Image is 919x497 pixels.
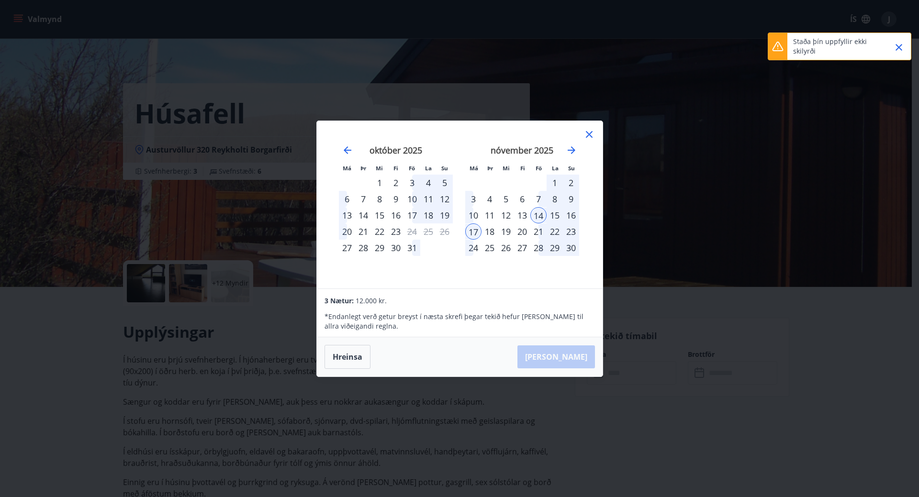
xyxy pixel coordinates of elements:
div: 21 [355,223,371,240]
td: Choose fimmtudagur, 30. október 2025 as your check-in date. It’s available. [388,240,404,256]
div: 20 [339,223,355,240]
div: 26 [498,240,514,256]
div: 30 [388,240,404,256]
div: 4 [420,175,437,191]
td: Not available. laugardagur, 25. október 2025 [420,223,437,240]
td: Choose miðvikudagur, 1. október 2025 as your check-in date. It’s available. [371,175,388,191]
td: Choose föstudagur, 31. október 2025 as your check-in date. It’s available. [404,240,420,256]
p: * Endanlegt verð getur breyst í næsta skrefi þegar tekið hefur [PERSON_NAME] til allra viðeigandi... [325,312,594,331]
small: Su [441,165,448,172]
div: Move backward to switch to the previous month. [342,144,353,156]
button: Hreinsa [325,345,370,369]
div: 23 [388,223,404,240]
strong: nóvember 2025 [491,144,553,156]
td: Choose miðvikudagur, 8. október 2025 as your check-in date. It’s available. [371,191,388,207]
td: Selected as start date. föstudagur, 14. nóvember 2025 [530,207,547,223]
td: Choose þriðjudagur, 14. október 2025 as your check-in date. It’s available. [355,207,371,223]
small: Þr [487,165,493,172]
div: 9 [563,191,579,207]
td: Choose þriðjudagur, 11. nóvember 2025 as your check-in date. It’s available. [482,207,498,223]
div: 22 [547,223,563,240]
div: Aðeins útritun í boði [404,223,420,240]
small: Fö [409,165,415,172]
td: Choose fimmtudagur, 27. nóvember 2025 as your check-in date. It’s available. [514,240,530,256]
div: 16 [563,207,579,223]
div: 10 [465,207,482,223]
td: Choose sunnudagur, 12. október 2025 as your check-in date. It’s available. [437,191,453,207]
td: Selected. sunnudagur, 16. nóvember 2025 [563,207,579,223]
small: La [425,165,432,172]
div: 25 [482,240,498,256]
td: Choose þriðjudagur, 28. október 2025 as your check-in date. It’s available. [355,240,371,256]
td: Selected. laugardagur, 15. nóvember 2025 [547,207,563,223]
div: 2 [563,175,579,191]
td: Choose sunnudagur, 19. október 2025 as your check-in date. It’s available. [437,207,453,223]
td: Choose mánudagur, 6. október 2025 as your check-in date. It’s available. [339,191,355,207]
div: 5 [498,191,514,207]
td: Choose sunnudagur, 30. nóvember 2025 as your check-in date. It’s available. [563,240,579,256]
td: Choose laugardagur, 29. nóvember 2025 as your check-in date. It’s available. [547,240,563,256]
div: 11 [420,191,437,207]
td: Choose miðvikudagur, 12. nóvember 2025 as your check-in date. It’s available. [498,207,514,223]
span: 3 Nætur: [325,296,354,305]
strong: október 2025 [370,144,422,156]
div: 7 [355,191,371,207]
td: Choose laugardagur, 4. október 2025 as your check-in date. It’s available. [420,175,437,191]
td: Choose föstudagur, 28. nóvember 2025 as your check-in date. It’s available. [530,240,547,256]
td: Choose mánudagur, 13. október 2025 as your check-in date. It’s available. [339,207,355,223]
td: Selected as end date. mánudagur, 17. nóvember 2025 [465,223,482,240]
td: Choose þriðjudagur, 18. nóvember 2025 as your check-in date. It’s available. [482,223,498,240]
small: Fö [536,165,542,172]
td: Choose fimmtudagur, 20. nóvember 2025 as your check-in date. It’s available. [514,223,530,240]
td: Choose miðvikudagur, 5. nóvember 2025 as your check-in date. It’s available. [498,191,514,207]
div: 8 [371,191,388,207]
div: 5 [437,175,453,191]
div: Calendar [328,133,591,277]
div: 8 [547,191,563,207]
div: 1 [371,175,388,191]
div: 2 [388,175,404,191]
td: Choose föstudagur, 17. október 2025 as your check-in date. It’s available. [404,207,420,223]
div: 14 [530,207,547,223]
div: 3 [404,175,420,191]
small: La [552,165,559,172]
td: Choose miðvikudagur, 26. nóvember 2025 as your check-in date. It’s available. [498,240,514,256]
div: 12 [437,191,453,207]
div: 15 [371,207,388,223]
td: Choose miðvikudagur, 15. október 2025 as your check-in date. It’s available. [371,207,388,223]
div: 29 [371,240,388,256]
div: 31 [404,240,420,256]
small: Mi [376,165,383,172]
td: Choose laugardagur, 11. október 2025 as your check-in date. It’s available. [420,191,437,207]
td: Choose föstudagur, 21. nóvember 2025 as your check-in date. It’s available. [530,223,547,240]
div: 16 [388,207,404,223]
td: Choose miðvikudagur, 19. nóvember 2025 as your check-in date. It’s available. [498,223,514,240]
div: 14 [355,207,371,223]
div: 6 [514,191,530,207]
td: Not available. sunnudagur, 26. október 2025 [437,223,453,240]
td: Choose mánudagur, 10. nóvember 2025 as your check-in date. It’s available. [465,207,482,223]
td: Choose laugardagur, 22. nóvember 2025 as your check-in date. It’s available. [547,223,563,240]
div: Move forward to switch to the next month. [566,144,577,156]
small: Fi [393,165,398,172]
td: Choose mánudagur, 20. október 2025 as your check-in date. It’s available. [339,223,355,240]
div: 30 [563,240,579,256]
td: Choose sunnudagur, 9. nóvember 2025 as your check-in date. It’s available. [563,191,579,207]
small: Mi [503,165,510,172]
div: 21 [530,223,547,240]
td: Choose þriðjudagur, 21. október 2025 as your check-in date. It’s available. [355,223,371,240]
div: 17 [404,207,420,223]
td: Choose föstudagur, 10. október 2025 as your check-in date. It’s available. [404,191,420,207]
div: 13 [339,207,355,223]
td: Choose föstudagur, 3. október 2025 as your check-in date. It’s available. [404,175,420,191]
small: Má [343,165,351,172]
td: Choose föstudagur, 7. nóvember 2025 as your check-in date. It’s available. [530,191,547,207]
td: Choose mánudagur, 3. nóvember 2025 as your check-in date. It’s available. [465,191,482,207]
td: Choose sunnudagur, 23. nóvember 2025 as your check-in date. It’s available. [563,223,579,240]
td: Choose sunnudagur, 2. nóvember 2025 as your check-in date. It’s available. [563,175,579,191]
div: 28 [530,240,547,256]
div: 13 [514,207,530,223]
div: 7 [530,191,547,207]
div: 10 [404,191,420,207]
div: 15 [547,207,563,223]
